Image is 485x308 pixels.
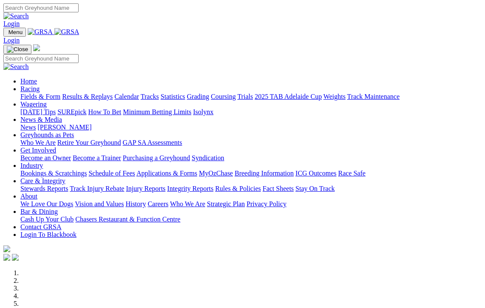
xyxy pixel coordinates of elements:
[20,147,56,154] a: Get Involved
[123,154,190,161] a: Purchasing a Greyhound
[20,216,482,223] div: Bar & Dining
[20,93,60,100] a: Fields & Form
[235,170,294,177] a: Breeding Information
[20,177,65,184] a: Care & Integrity
[125,200,146,207] a: History
[3,54,79,63] input: Search
[167,185,213,192] a: Integrity Reports
[295,170,336,177] a: ICG Outcomes
[3,63,29,71] img: Search
[136,170,197,177] a: Applications & Forms
[3,37,20,44] a: Login
[3,12,29,20] img: Search
[123,139,182,146] a: GAP SA Assessments
[263,185,294,192] a: Fact Sheets
[211,93,236,100] a: Coursing
[147,200,168,207] a: Careers
[3,20,20,27] a: Login
[20,208,58,215] a: Bar & Dining
[161,93,185,100] a: Statistics
[70,185,124,192] a: Track Injury Rebate
[123,108,191,115] a: Minimum Betting Limits
[75,200,124,207] a: Vision and Values
[20,170,482,177] div: Industry
[88,108,122,115] a: How To Bet
[193,108,213,115] a: Isolynx
[247,200,286,207] a: Privacy Policy
[73,154,121,161] a: Become a Trainer
[20,200,482,208] div: About
[20,108,482,116] div: Wagering
[3,254,10,261] img: facebook.svg
[20,154,482,162] div: Get Involved
[62,93,113,100] a: Results & Replays
[199,170,233,177] a: MyOzChase
[20,162,43,169] a: Industry
[20,101,47,108] a: Wagering
[207,200,245,207] a: Strategic Plan
[75,216,180,223] a: Chasers Restaurant & Function Centre
[20,231,77,238] a: Login To Blackbook
[237,93,253,100] a: Trials
[3,28,26,37] button: Toggle navigation
[20,131,74,138] a: Greyhounds as Pets
[57,139,121,146] a: Retire Your Greyhound
[20,124,36,131] a: News
[187,93,209,100] a: Grading
[20,108,56,115] a: [DATE] Tips
[20,124,482,131] div: News & Media
[20,170,87,177] a: Bookings & Scratchings
[57,108,86,115] a: SUREpick
[255,93,322,100] a: 2025 TAB Adelaide Cup
[20,154,71,161] a: Become an Owner
[114,93,139,100] a: Calendar
[215,185,261,192] a: Rules & Policies
[323,93,346,100] a: Weights
[9,29,23,35] span: Menu
[20,78,37,85] a: Home
[141,93,159,100] a: Tracks
[20,223,61,230] a: Contact GRSA
[3,3,79,12] input: Search
[295,185,335,192] a: Stay On Track
[170,200,205,207] a: Who We Are
[3,45,31,54] button: Toggle navigation
[338,170,365,177] a: Race Safe
[7,46,28,53] img: Close
[20,116,62,123] a: News & Media
[20,139,56,146] a: Who We Are
[20,216,74,223] a: Cash Up Your Club
[37,124,91,131] a: [PERSON_NAME]
[20,185,482,193] div: Care & Integrity
[3,245,10,252] img: logo-grsa-white.png
[28,28,53,36] img: GRSA
[12,254,19,261] img: twitter.svg
[33,44,40,51] img: logo-grsa-white.png
[88,170,135,177] a: Schedule of Fees
[54,28,79,36] img: GRSA
[20,200,73,207] a: We Love Our Dogs
[192,154,224,161] a: Syndication
[20,139,482,147] div: Greyhounds as Pets
[20,185,68,192] a: Stewards Reports
[20,93,482,101] div: Racing
[126,185,165,192] a: Injury Reports
[20,85,40,92] a: Racing
[347,93,400,100] a: Track Maintenance
[20,193,37,200] a: About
